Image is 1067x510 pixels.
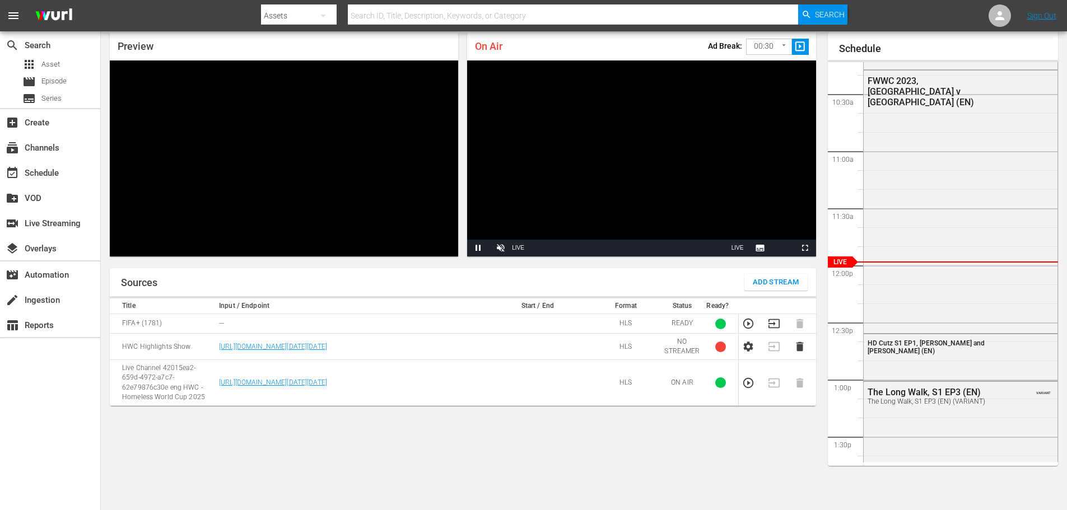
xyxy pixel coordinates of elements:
div: The Long Walk, S1 EP3 (EN) [868,387,1003,397]
button: Fullscreen [794,240,816,256]
div: Video Player [110,60,458,256]
button: Subtitles [749,240,771,256]
button: Transition [768,317,780,330]
span: Search [815,4,845,25]
th: Start / End [484,298,590,314]
div: 00:30 [746,36,792,57]
td: HWC Highlights Show [110,334,216,360]
div: The Long Walk, S1 EP3 (EN) (VARIANT) [868,397,1003,405]
span: event_available [6,166,19,180]
span: menu [7,9,20,22]
img: ans4CAIJ8jUAAAAAAAAAAAAAAAAAAAAAAAAgQb4GAAAAAAAAAAAAAAAAAAAAAAAAJMjXAAAAAAAAAAAAAAAAAAAAAAAAgAT5G... [27,3,81,29]
td: FIFA+ (1781) [110,314,216,334]
td: Live Channel 42015ea2-659d-4972-a7c7-62e79876c30e eng HWC - Homeless World Cup 2025 [110,360,216,406]
span: Create [6,116,19,129]
a: Sign Out [1027,11,1056,20]
button: Pause [467,240,490,256]
span: Series [22,92,36,105]
span: Episode [41,76,67,87]
p: Ad Break: [708,41,742,50]
th: Status [661,298,703,314]
button: Configure [742,340,754,353]
span: Add Stream [753,276,799,289]
td: NO STREAMER [661,334,703,360]
td: HLS [590,360,661,406]
button: Seek to live, currently playing live [726,240,749,256]
span: VARIANT [1036,386,1051,395]
div: FWWC 2023, [GEOGRAPHIC_DATA] v [GEOGRAPHIC_DATA] (EN) [868,76,1003,107]
span: Live Streaming [6,217,19,230]
th: Ready? [703,298,738,314]
span: Asset [22,58,36,71]
button: Unmute [490,240,512,256]
span: Asset [41,59,60,70]
span: Episode [22,75,36,88]
button: Add Stream [744,274,808,291]
span: Ingestion [6,293,19,307]
a: [URL][DOMAIN_NAME][DATE][DATE] [219,378,327,386]
th: Title [110,298,216,314]
span: slideshow_sharp [794,40,807,53]
span: HD Cutz S1 EP1, [PERSON_NAME] and [PERSON_NAME] (EN) [868,339,985,355]
button: Picture-in-Picture [771,240,794,256]
span: On Air [475,40,502,52]
td: --- [216,314,484,334]
button: Preview Stream [742,377,754,389]
button: Preview Stream [742,317,754,330]
h1: Schedule [839,43,1059,54]
span: Series [41,93,62,104]
span: VOD [6,191,19,205]
td: HLS [590,334,661,360]
span: Preview [118,40,153,52]
span: Overlays [6,242,19,255]
button: Search [798,4,847,25]
td: HLS [590,314,661,334]
span: Channels [6,141,19,155]
div: Video Player [467,60,816,256]
a: [URL][DOMAIN_NAME][DATE][DATE] [219,343,327,350]
span: LIVE [731,245,744,251]
div: LIVE [512,240,524,256]
span: Automation [6,268,19,282]
span: search [6,39,19,52]
h1: Sources [121,277,157,288]
th: Format [590,298,661,314]
button: Delete [794,340,806,353]
td: READY [661,314,703,334]
span: Reports [6,319,19,332]
th: Input / Endpoint [216,298,484,314]
td: ON AIR [661,360,703,406]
